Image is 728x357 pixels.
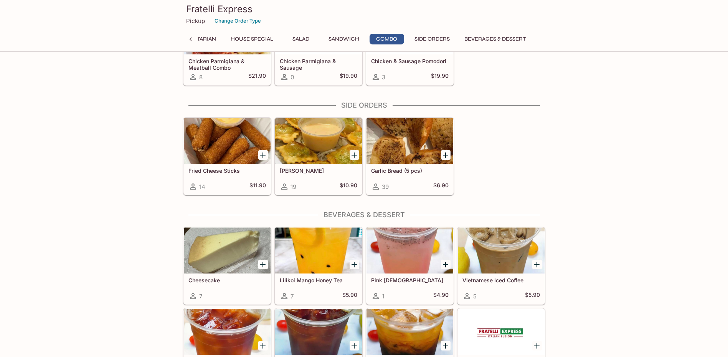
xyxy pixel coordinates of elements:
[275,309,362,355] div: Lipton Iced Tea
[178,34,220,44] button: Vegetarian
[370,34,404,44] button: Combo
[183,227,271,305] a: Cheesecake7
[441,260,451,269] button: Add Pink Lady
[350,150,359,160] button: Add Fried Ravioli
[324,34,363,44] button: Sandwich
[458,309,545,355] div: Arnold Palmer
[431,72,449,82] h5: $19.90
[280,58,357,70] h5: Chicken Parmigiana & Sausage
[473,293,477,300] span: 5
[340,72,357,82] h5: $19.90
[340,182,357,191] h5: $10.90
[186,17,205,25] p: Pickup
[441,341,451,350] button: Add Thai Iced Tea
[366,227,454,305] a: Pink [DEMOGRAPHIC_DATA]1$4.90
[275,118,362,195] a: [PERSON_NAME]19$10.90
[275,228,362,273] div: Lilikoi Mango Honey Tea
[188,58,266,70] h5: Chicken Parmigiana & Meatball Combo
[371,277,449,283] h5: Pink [DEMOGRAPHIC_DATA]
[410,34,454,44] button: Side Orders
[382,293,384,300] span: 1
[199,183,205,190] span: 14
[350,341,359,350] button: Add Lipton Iced Tea
[291,293,294,300] span: 7
[258,341,268,350] button: Add Plantation Iced Tea
[183,101,545,110] h4: Side Orders
[184,228,271,273] div: Cheesecake
[188,277,266,283] h5: Cheesecake
[183,211,545,219] h4: Beverages & Dessert
[258,260,268,269] button: Add Cheesecake
[382,74,385,81] span: 3
[199,74,203,81] span: 8
[532,341,542,350] button: Add Arnold Palmer
[460,34,530,44] button: Beverages & Dessert
[366,8,453,54] div: Chicken & Sausage Pomodori
[211,15,264,27] button: Change Order Type
[342,291,357,301] h5: $5.90
[275,227,362,305] a: Lilikoi Mango Honey Tea7$5.90
[184,118,271,164] div: Fried Cheese Sticks
[248,72,266,82] h5: $21.90
[249,182,266,191] h5: $11.90
[280,277,357,283] h5: Lilikoi Mango Honey Tea
[291,74,294,81] span: 0
[458,228,545,273] div: Vietnamese Iced Coffee
[441,150,451,160] button: Add Garlic Bread (5 pcs)
[433,291,449,301] h5: $4.90
[366,118,453,164] div: Garlic Bread (5 pcs)
[258,150,268,160] button: Add Fried Cheese Sticks
[199,293,202,300] span: 7
[366,118,454,195] a: Garlic Bread (5 pcs)39$6.90
[350,260,359,269] button: Add Lilikoi Mango Honey Tea
[188,167,266,174] h5: Fried Cheese Sticks
[532,260,542,269] button: Add Vietnamese Iced Coffee
[525,291,540,301] h5: $5.90
[183,118,271,195] a: Fried Cheese Sticks14$11.90
[275,8,362,54] div: Chicken Parmigiana & Sausage
[457,227,545,305] a: Vietnamese Iced Coffee5$5.90
[366,309,453,355] div: Thai Iced Tea
[186,3,542,15] h3: Fratelli Express
[382,183,389,190] span: 39
[371,58,449,64] h5: Chicken & Sausage Pomodori
[275,118,362,164] div: Fried Ravioli
[284,34,318,44] button: Salad
[433,182,449,191] h5: $6.90
[280,167,357,174] h5: [PERSON_NAME]
[366,228,453,273] div: Pink Lady
[371,167,449,174] h5: Garlic Bread (5 pcs)
[184,309,271,355] div: Plantation Iced Tea
[226,34,277,44] button: House Special
[184,8,271,54] div: Chicken Parmigiana & Meatball Combo
[462,277,540,283] h5: Vietnamese Iced Coffee
[291,183,296,190] span: 19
